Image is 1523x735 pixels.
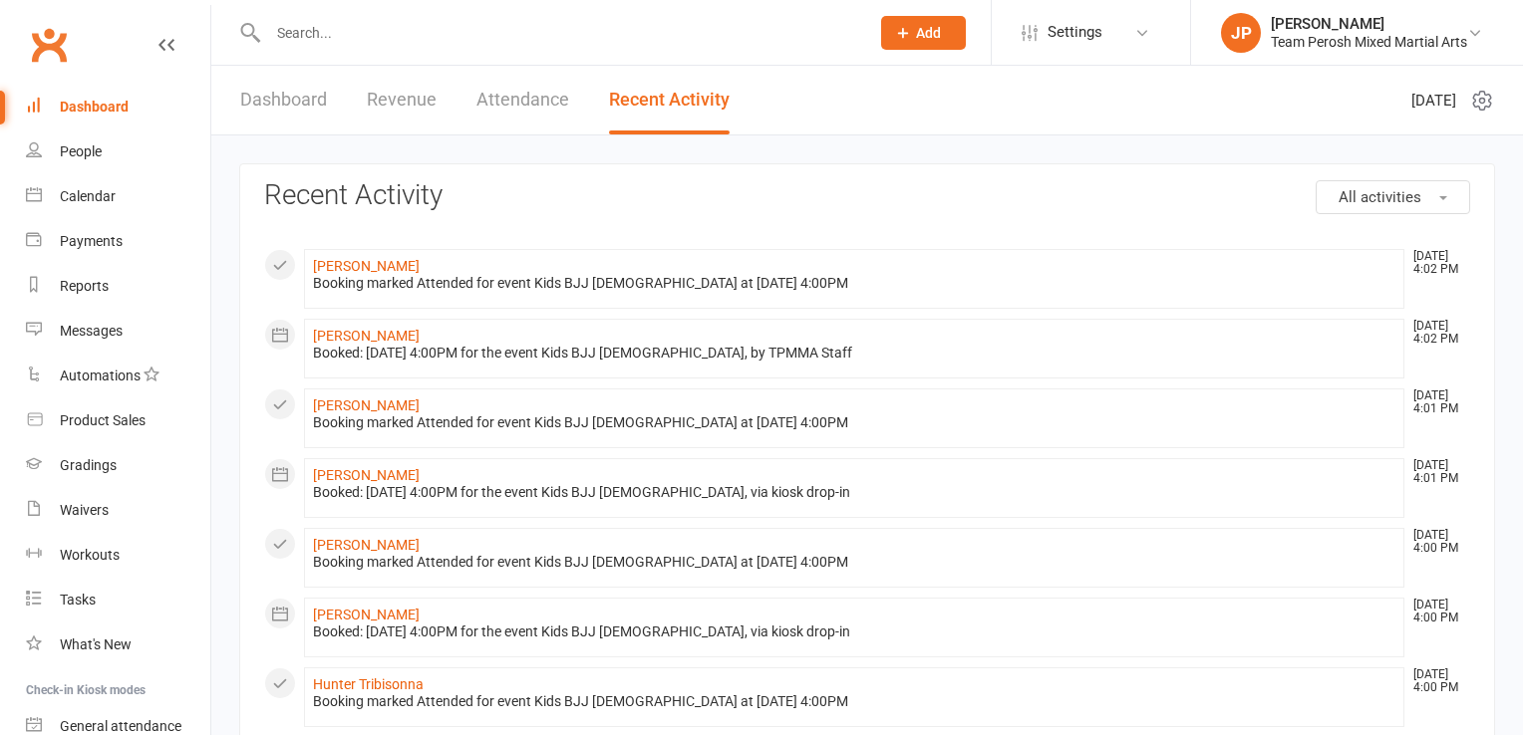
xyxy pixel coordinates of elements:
[60,502,109,518] div: Waivers
[26,85,210,129] a: Dashboard
[313,345,1395,362] div: Booked: [DATE] 4:00PM for the event Kids BJJ [DEMOGRAPHIC_DATA], by TPMMA Staff
[26,488,210,533] a: Waivers
[313,258,420,274] a: [PERSON_NAME]
[26,129,210,174] a: People
[26,443,210,488] a: Gradings
[1403,668,1469,694] time: [DATE] 4:00 PM
[26,174,210,219] a: Calendar
[60,636,132,652] div: What's New
[26,354,210,398] a: Automations
[60,367,141,383] div: Automations
[313,693,1395,710] div: Booking marked Attended for event Kids BJJ [DEMOGRAPHIC_DATA] at [DATE] 4:00PM
[1403,529,1469,555] time: [DATE] 4:00 PM
[916,25,941,41] span: Add
[881,16,966,50] button: Add
[24,20,74,70] a: Clubworx
[1403,459,1469,485] time: [DATE] 4:01 PM
[313,414,1395,431] div: Booking marked Attended for event Kids BJJ [DEMOGRAPHIC_DATA] at [DATE] 4:00PM
[60,718,181,734] div: General attendance
[313,607,420,622] a: [PERSON_NAME]
[1403,389,1469,415] time: [DATE] 4:01 PM
[26,578,210,622] a: Tasks
[264,180,1470,211] h3: Recent Activity
[60,278,109,294] div: Reports
[313,275,1395,292] div: Booking marked Attended for event Kids BJJ [DEMOGRAPHIC_DATA] at [DATE] 4:00PM
[60,457,117,473] div: Gradings
[1048,10,1102,55] span: Settings
[1339,188,1421,206] span: All activities
[313,397,420,413] a: [PERSON_NAME]
[60,547,120,563] div: Workouts
[313,623,1395,640] div: Booked: [DATE] 4:00PM for the event Kids BJJ [DEMOGRAPHIC_DATA], via kiosk drop-in
[1221,13,1261,53] div: JP
[60,143,102,159] div: People
[60,592,96,608] div: Tasks
[313,676,424,692] a: Hunter Tribisonna
[1271,15,1467,33] div: [PERSON_NAME]
[1271,33,1467,51] div: Team Perosh Mixed Martial Arts
[26,533,210,578] a: Workouts
[367,66,437,134] a: Revenue
[60,233,123,249] div: Payments
[26,622,210,667] a: What's New
[313,537,420,553] a: [PERSON_NAME]
[26,219,210,264] a: Payments
[313,554,1395,571] div: Booking marked Attended for event Kids BJJ [DEMOGRAPHIC_DATA] at [DATE] 4:00PM
[60,323,123,339] div: Messages
[240,66,327,134] a: Dashboard
[1316,180,1470,214] button: All activities
[60,412,146,428] div: Product Sales
[262,19,855,47] input: Search...
[609,66,730,134] a: Recent Activity
[26,309,210,354] a: Messages
[1403,320,1469,346] time: [DATE] 4:02 PM
[476,66,569,134] a: Attendance
[26,264,210,309] a: Reports
[313,484,1395,501] div: Booked: [DATE] 4:00PM for the event Kids BJJ [DEMOGRAPHIC_DATA], via kiosk drop-in
[60,99,129,115] div: Dashboard
[1411,89,1456,113] span: [DATE]
[313,328,420,344] a: [PERSON_NAME]
[26,398,210,443] a: Product Sales
[1403,250,1469,276] time: [DATE] 4:02 PM
[60,188,116,204] div: Calendar
[313,467,420,483] a: [PERSON_NAME]
[1403,599,1469,624] time: [DATE] 4:00 PM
